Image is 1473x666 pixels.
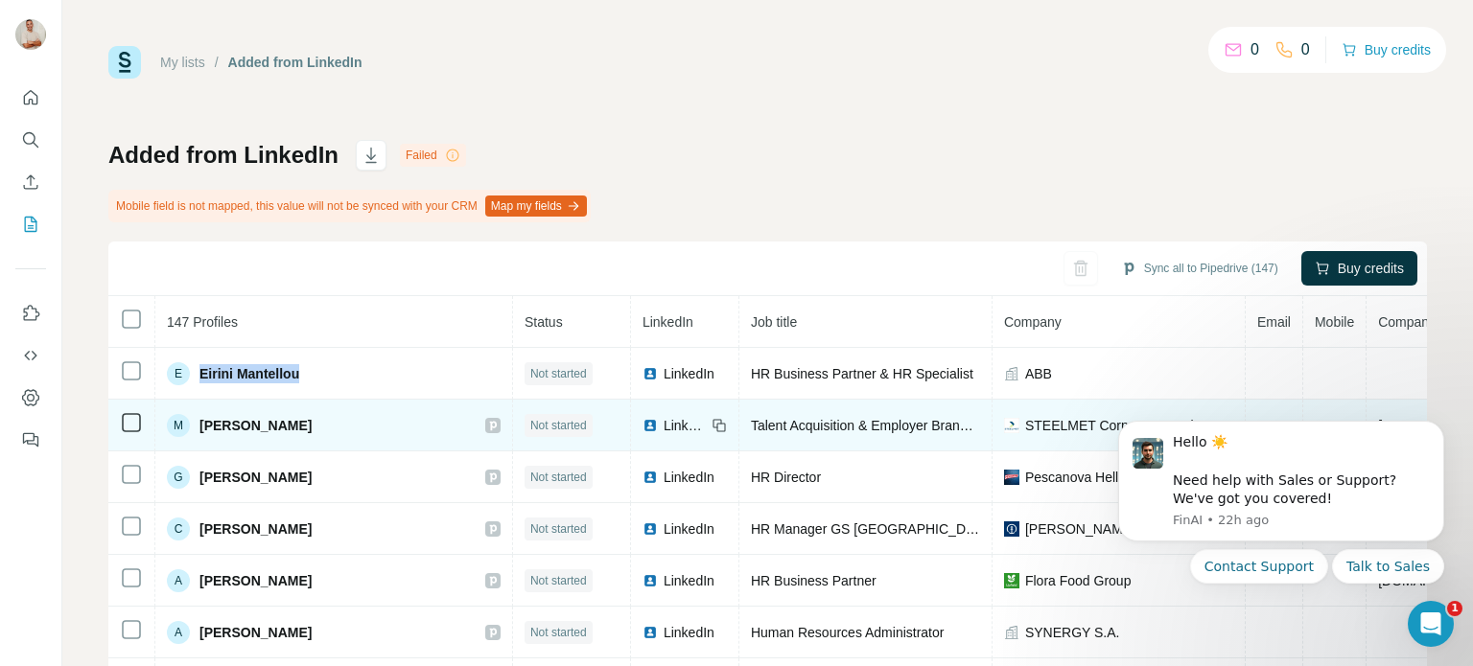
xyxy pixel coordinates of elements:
[15,123,46,157] button: Search
[1025,571,1132,590] span: Flora Food Group
[15,338,46,373] button: Use Surfe API
[199,364,299,383] span: Eirini Mantellou
[530,624,587,641] span: Not started
[664,519,714,539] span: LinkedIn
[751,470,821,485] span: HR Director
[1004,573,1019,588] img: company-logo
[15,165,46,199] button: Enrich CSV
[15,80,46,115] button: Quick start
[199,571,312,590] span: [PERSON_NAME]
[1025,519,1233,539] span: [PERSON_NAME]+[PERSON_NAME]
[643,573,658,588] img: LinkedIn logo
[215,53,219,72] li: /
[1108,254,1292,283] button: Sync all to Pipedrive (147)
[530,520,587,538] span: Not started
[643,418,658,433] img: LinkedIn logo
[1408,601,1454,647] iframe: Intercom live chat
[15,296,46,331] button: Use Surfe on LinkedIn
[108,140,339,171] h1: Added from LinkedIn
[199,519,312,539] span: [PERSON_NAME]
[525,314,563,330] span: Status
[167,314,238,330] span: 147 Profiles
[199,623,312,642] span: [PERSON_NAME]
[1025,416,1214,435] span: STEELMET Corporate Services
[1004,314,1062,330] span: Company
[751,366,973,381] span: HR Business Partner & HR Specialist
[751,314,797,330] span: Job title
[751,521,994,537] span: HR Manager GS [GEOGRAPHIC_DATA]
[15,207,46,241] button: My lists
[160,55,205,70] a: My lists
[530,469,587,486] span: Not started
[1342,36,1431,63] button: Buy credits
[751,625,945,640] span: Human Resources Administrator
[15,423,46,457] button: Feedback
[167,569,190,592] div: A
[1025,468,1133,487] span: Pescanova Hellas
[400,144,466,167] div: Failed
[199,468,312,487] span: [PERSON_NAME]
[167,621,190,644] div: A
[1004,521,1019,537] img: company-logo
[643,521,658,537] img: LinkedIn logo
[1301,251,1417,286] button: Buy credits
[530,417,587,434] span: Not started
[1251,38,1259,61] p: 0
[643,314,693,330] span: LinkedIn
[1257,314,1291,330] span: Email
[485,195,587,217] button: Map my fields
[1338,259,1404,278] span: Buy credits
[530,365,587,382] span: Not started
[643,625,658,640] img: LinkedIn logo
[1447,601,1462,616] span: 1
[530,572,587,589] span: Not started
[167,362,190,385] div: E
[199,416,312,435] span: [PERSON_NAME]
[15,19,46,50] img: Avatar
[664,571,714,590] span: LinkedIn
[664,416,706,435] span: LinkedIn
[1025,623,1120,642] span: SYNERGY S.A.
[167,414,190,437] div: M
[1301,38,1310,61] p: 0
[108,46,141,79] img: Surfe Logo
[643,470,658,485] img: LinkedIn logo
[664,468,714,487] span: LinkedIn
[167,466,190,489] div: G
[1004,418,1019,433] img: company-logo
[643,366,658,381] img: LinkedIn logo
[1089,398,1473,656] iframe: Intercom notifications message
[1004,470,1019,485] img: company-logo
[751,573,877,588] span: HR Business Partner
[228,53,362,72] div: Added from LinkedIn
[751,418,1085,433] span: Talent Acquisition & Employer Branding Senior Manager
[1025,364,1052,383] span: ABB
[108,190,591,222] div: Mobile field is not mapped, this value will not be synced with your CRM
[664,623,714,642] span: LinkedIn
[1315,314,1354,330] span: Mobile
[167,517,190,540] div: C
[15,380,46,415] button: Dashboard
[664,364,714,383] span: LinkedIn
